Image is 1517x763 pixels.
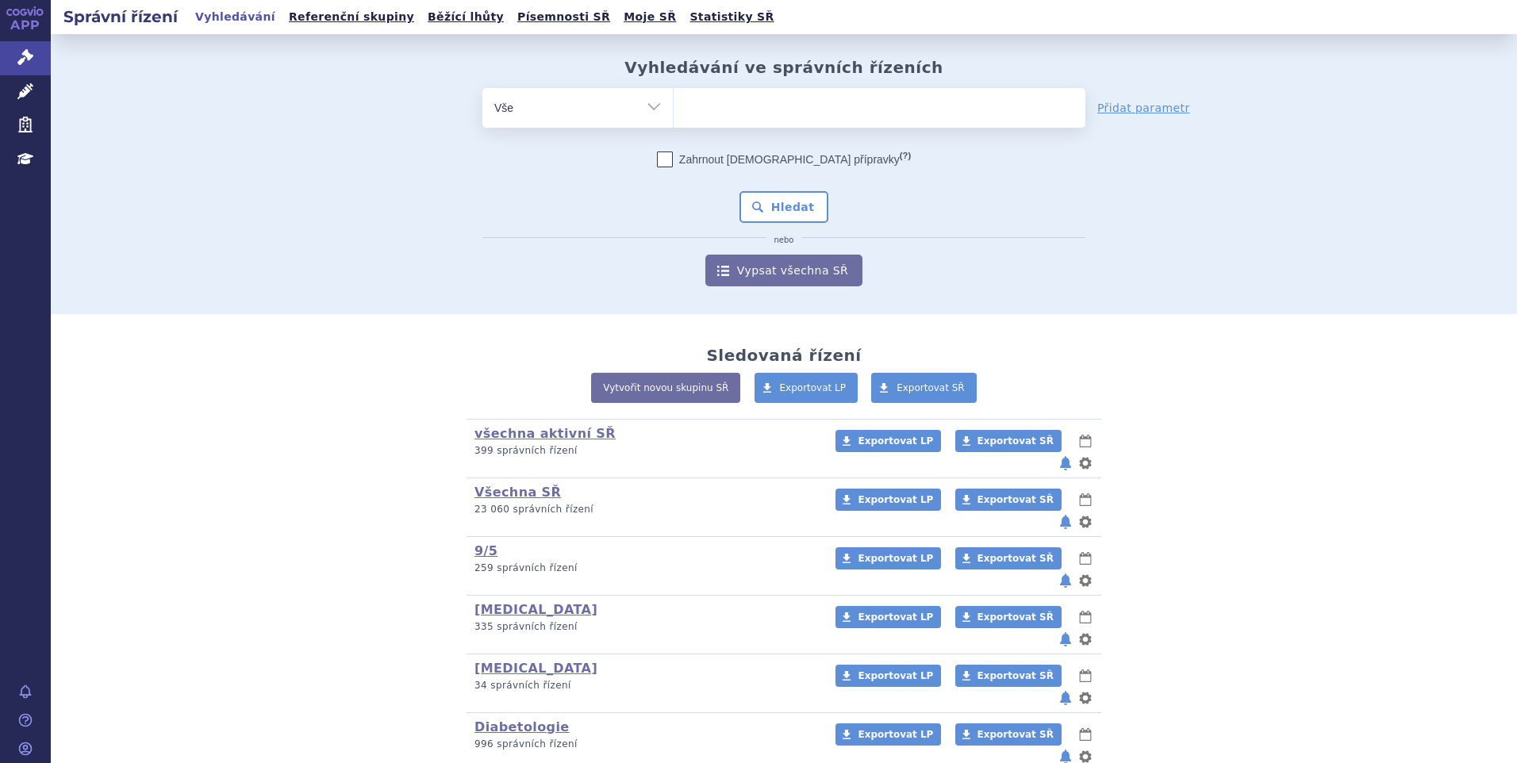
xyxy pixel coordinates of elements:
[474,426,616,441] a: všechna aktivní SŘ
[1077,490,1093,509] button: lhůty
[955,606,1062,628] a: Exportovat SŘ
[685,6,778,28] a: Statistiky SŘ
[657,151,911,167] label: Zahrnout [DEMOGRAPHIC_DATA] přípravky
[977,494,1054,505] span: Exportovat SŘ
[900,151,911,161] abbr: (?)
[1077,454,1093,473] button: nastavení
[835,547,941,569] a: Exportovat LP
[835,430,941,452] a: Exportovat LP
[977,435,1054,447] span: Exportovat SŘ
[474,602,597,617] a: [MEDICAL_DATA]
[897,382,965,393] span: Exportovat SŘ
[1077,608,1093,627] button: lhůty
[858,729,933,740] span: Exportovat LP
[955,547,1062,569] a: Exportovat SŘ
[955,430,1062,452] a: Exportovat SŘ
[858,435,933,447] span: Exportovat LP
[51,6,190,28] h2: Správní řízení
[474,543,497,558] a: 9/5
[955,723,1062,746] a: Exportovat SŘ
[513,6,615,28] a: Písemnosti SŘ
[1058,630,1073,649] button: notifikace
[1077,688,1093,707] button: nastavení
[474,679,815,692] p: 34 správních řízení
[977,612,1054,623] span: Exportovat SŘ
[1058,688,1073,707] button: notifikace
[780,382,847,393] span: Exportovat LP
[858,494,933,505] span: Exportovat LP
[1077,571,1093,590] button: nastavení
[619,6,681,28] a: Moje SŘ
[474,661,597,676] a: [MEDICAL_DATA]
[739,191,829,223] button: Hledat
[835,723,941,746] a: Exportovat LP
[871,373,977,403] a: Exportovat SŘ
[705,255,862,286] a: Vypsat všechna SŘ
[977,729,1054,740] span: Exportovat SŘ
[1077,666,1093,685] button: lhůty
[1058,454,1073,473] button: notifikace
[1077,549,1093,568] button: lhůty
[423,6,509,28] a: Běžící lhůty
[977,670,1054,681] span: Exportovat SŘ
[858,612,933,623] span: Exportovat LP
[1097,100,1190,116] a: Přidat parametr
[835,606,941,628] a: Exportovat LP
[955,489,1062,511] a: Exportovat SŘ
[1077,725,1093,744] button: lhůty
[284,6,419,28] a: Referenční skupiny
[1058,571,1073,590] button: notifikace
[624,58,943,77] h2: Vyhledávání ve správních řízeních
[1077,512,1093,531] button: nastavení
[591,373,740,403] a: Vytvořit novou skupinu SŘ
[858,670,933,681] span: Exportovat LP
[474,620,815,634] p: 335 správních řízení
[474,503,815,516] p: 23 060 správních řízení
[955,665,1062,687] a: Exportovat SŘ
[474,444,815,458] p: 399 správních řízení
[474,485,561,500] a: Všechna SŘ
[835,489,941,511] a: Exportovat LP
[474,562,815,575] p: 259 správních řízení
[1077,630,1093,649] button: nastavení
[1077,431,1093,451] button: lhůty
[474,719,570,734] a: Diabetologie
[766,236,802,245] i: nebo
[190,6,280,28] a: Vyhledávání
[858,553,933,564] span: Exportovat LP
[1058,512,1073,531] button: notifikace
[755,373,858,403] a: Exportovat LP
[835,665,941,687] a: Exportovat LP
[706,346,861,365] h2: Sledovaná řízení
[474,738,815,751] p: 996 správních řízení
[977,553,1054,564] span: Exportovat SŘ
